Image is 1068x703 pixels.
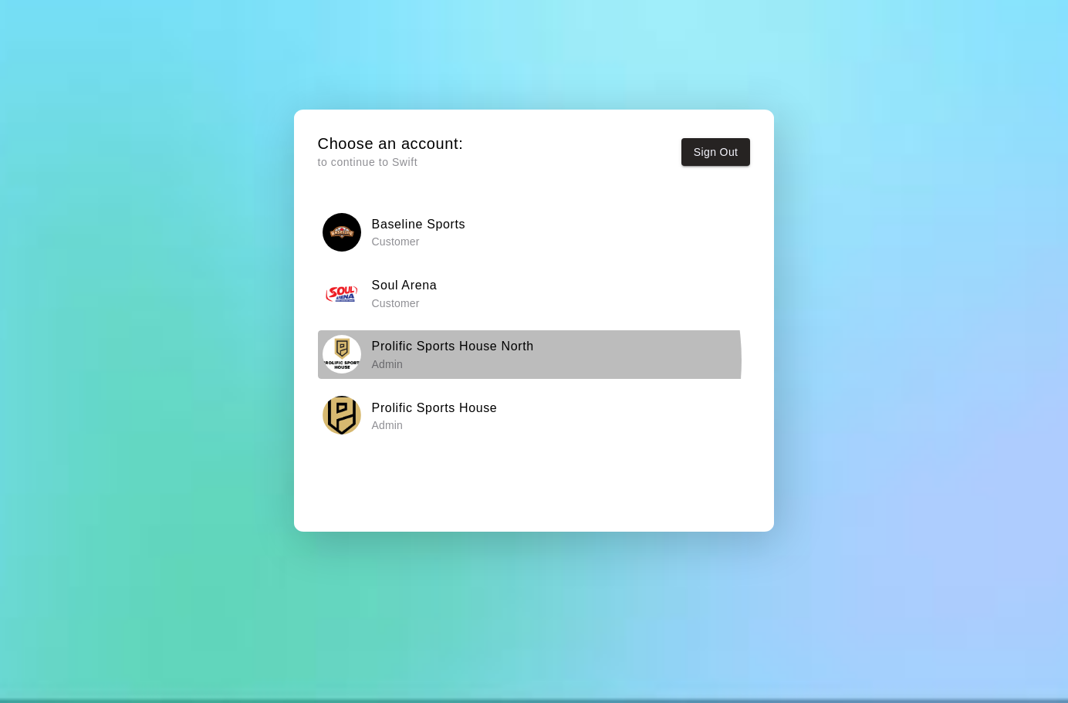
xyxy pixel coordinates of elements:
h6: Prolific Sports House North [372,336,534,357]
h6: Prolific Sports House [372,398,498,418]
p: Admin [372,417,498,433]
p: Customer [372,234,466,249]
img: Prolific Sports House North [323,335,361,373]
h6: Baseline Sports [372,215,466,235]
button: Sign Out [681,138,751,167]
button: Prolific Sports House NorthProlific Sports House North Admin [318,330,751,379]
img: Soul Arena [323,274,361,313]
p: to continue to Swift [318,154,464,171]
h5: Choose an account: [318,134,464,154]
button: Baseline SportsBaseline Sports Customer [318,208,751,256]
img: Baseline Sports [323,213,361,252]
p: Admin [372,357,534,372]
button: Soul ArenaSoul Arena Customer [318,269,751,317]
img: Prolific Sports House [323,396,361,434]
p: Customer [372,296,438,311]
button: Prolific Sports HouseProlific Sports House Admin [318,391,751,440]
h6: Soul Arena [372,275,438,296]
